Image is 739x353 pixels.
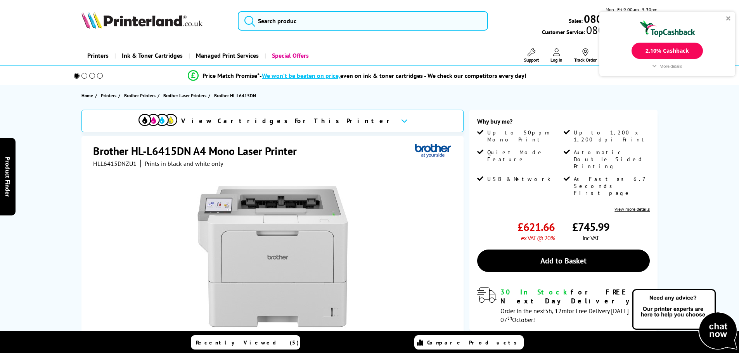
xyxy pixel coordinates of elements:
[477,250,650,272] a: Add to Basket
[81,12,202,29] img: Printerland Logo
[101,91,118,100] a: Printers
[101,91,116,100] span: Printers
[521,234,555,242] span: ex VAT @ 20%
[550,48,562,63] a: Log In
[189,46,265,65] a: Managed Print Services
[265,46,315,65] a: Special Offers
[500,288,650,305] div: for FREE Next Day Delivery
[197,183,350,335] img: Brother HL-L6415DN
[81,91,93,100] span: Home
[163,91,206,100] span: Brother Laser Printers
[262,72,340,79] span: We won’t be beaten on price,
[238,11,488,31] input: Search produc
[81,46,114,65] a: Printers
[507,314,512,321] sup: th
[196,339,299,346] span: Recently Viewed (5)
[524,48,539,63] a: Support
[500,307,629,324] span: Order in the next for Free Delivery [DATE] 07 October!
[415,144,451,158] img: Brother
[214,91,258,100] a: Brother HL-L6415DN
[163,91,208,100] a: Brother Laser Printers
[584,12,658,26] b: 0800 840 1992
[138,114,177,126] img: View Cartridges
[181,117,395,125] span: View Cartridges For This Printer
[524,57,539,63] span: Support
[124,91,156,100] span: Brother Printers
[487,176,550,183] span: USB & Network
[487,129,562,143] span: Up to 50ppm Mono Print
[569,17,583,24] span: Sales:
[583,234,599,242] span: inc VAT
[500,288,571,296] span: 30 In Stock
[81,12,228,30] a: Printerland Logo
[427,339,521,346] span: Compare Products
[574,129,648,143] span: Up to 1,200 x 1,200 dpi Print
[614,206,650,212] a: View more details
[550,57,562,63] span: Log In
[214,91,256,100] span: Brother HL-L6415DN
[606,6,658,13] span: Mon - Fri 9:00am - 5:30pm
[583,15,658,22] a: 0800 840 1992
[542,26,658,36] span: Customer Service:
[191,335,300,350] a: Recently Viewed (5)
[414,335,524,350] a: Compare Products
[93,144,305,158] h1: Brother HL-L6415DN A4 Mono Laser Printer
[260,72,526,79] div: - even on ink & toner cartridges - We check our competitors every day!
[574,48,597,63] a: Track Order
[202,72,260,79] span: Price Match Promise*
[572,220,609,234] span: £745.99
[477,117,650,129] div: Why buy me?
[545,307,567,315] span: 5h, 12m
[81,91,95,100] a: Home
[4,157,12,196] span: Product Finder
[630,288,739,351] img: Open Live Chat window
[517,220,555,234] span: £621.66
[145,160,223,167] i: Prints in black and white only
[124,91,157,100] a: Brother Printers
[63,69,652,83] li: modal_Promise
[585,26,658,34] span: 0800 995 1992
[574,149,648,170] span: Automatic Double Sided Printing
[487,149,562,163] span: Quiet Mode Feature
[114,46,189,65] a: Ink & Toner Cartridges
[477,288,650,323] div: modal_delivery
[574,176,648,196] span: As Fast as 6.7 Seconds First page
[93,160,137,167] span: HLL6415DNZU1
[122,46,183,65] span: Ink & Toner Cartridges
